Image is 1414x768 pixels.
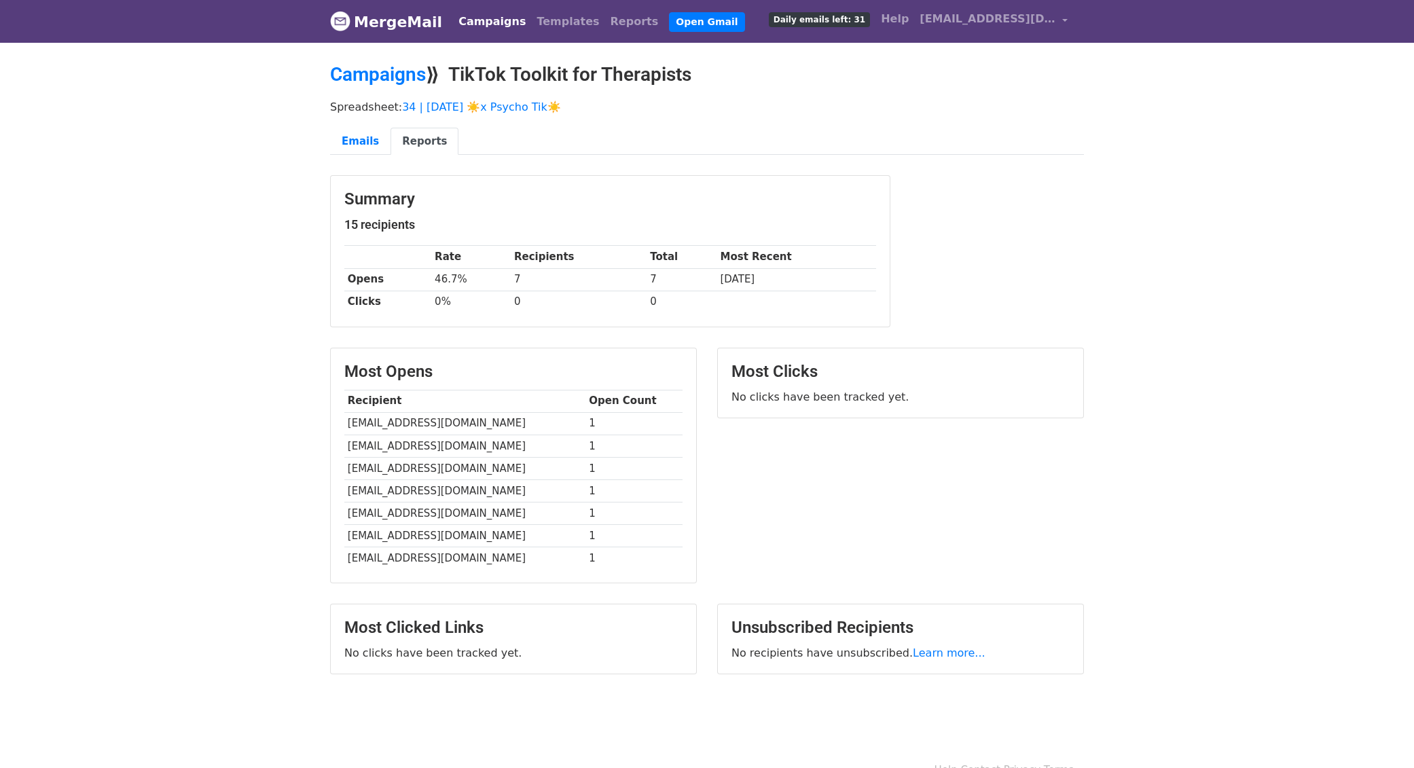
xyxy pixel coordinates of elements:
[511,268,647,291] td: 7
[330,11,350,31] img: MergeMail logo
[431,246,511,268] th: Rate
[717,268,876,291] td: [DATE]
[344,412,585,435] td: [EMAIL_ADDRESS][DOMAIN_NAME]
[330,63,1084,86] h2: ⟫ TikTok Toolkit for Therapists
[344,547,585,570] td: [EMAIL_ADDRESS][DOMAIN_NAME]
[402,100,561,113] a: 34 | [DATE] ☀️x Psycho Tik☀️
[585,457,683,479] td: 1
[914,5,1073,37] a: [EMAIL_ADDRESS][DOMAIN_NAME]
[731,390,1070,404] p: No clicks have been tracked yet.
[763,5,875,33] a: Daily emails left: 31
[731,646,1070,660] p: No recipients have unsubscribed.
[330,7,442,36] a: MergeMail
[605,8,664,35] a: Reports
[585,435,683,457] td: 1
[585,479,683,502] td: 1
[585,502,683,525] td: 1
[531,8,604,35] a: Templates
[330,128,391,156] a: Emails
[344,217,876,232] h5: 15 recipients
[511,291,647,313] td: 0
[511,246,647,268] th: Recipients
[391,128,458,156] a: Reports
[920,11,1055,27] span: [EMAIL_ADDRESS][DOMAIN_NAME]
[344,362,683,382] h3: Most Opens
[453,8,531,35] a: Campaigns
[875,5,914,33] a: Help
[731,618,1070,638] h3: Unsubscribed Recipients
[344,268,431,291] th: Opens
[431,291,511,313] td: 0%
[344,646,683,660] p: No clicks have been tracked yet.
[669,12,744,32] a: Open Gmail
[431,268,511,291] td: 46.7%
[647,291,717,313] td: 0
[647,268,717,291] td: 7
[1346,703,1414,768] iframe: Chat Widget
[585,547,683,570] td: 1
[344,525,585,547] td: [EMAIL_ADDRESS][DOMAIN_NAME]
[585,525,683,547] td: 1
[330,100,1084,114] p: Spreadsheet:
[330,63,426,86] a: Campaigns
[344,291,431,313] th: Clicks
[344,390,585,412] th: Recipient
[585,390,683,412] th: Open Count
[647,246,717,268] th: Total
[344,189,876,209] h3: Summary
[731,362,1070,382] h3: Most Clicks
[913,646,985,659] a: Learn more...
[344,618,683,638] h3: Most Clicked Links
[717,246,876,268] th: Most Recent
[344,435,585,457] td: [EMAIL_ADDRESS][DOMAIN_NAME]
[344,502,585,525] td: [EMAIL_ADDRESS][DOMAIN_NAME]
[344,457,585,479] td: [EMAIL_ADDRESS][DOMAIN_NAME]
[585,412,683,435] td: 1
[344,479,585,502] td: [EMAIL_ADDRESS][DOMAIN_NAME]
[769,12,870,27] span: Daily emails left: 31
